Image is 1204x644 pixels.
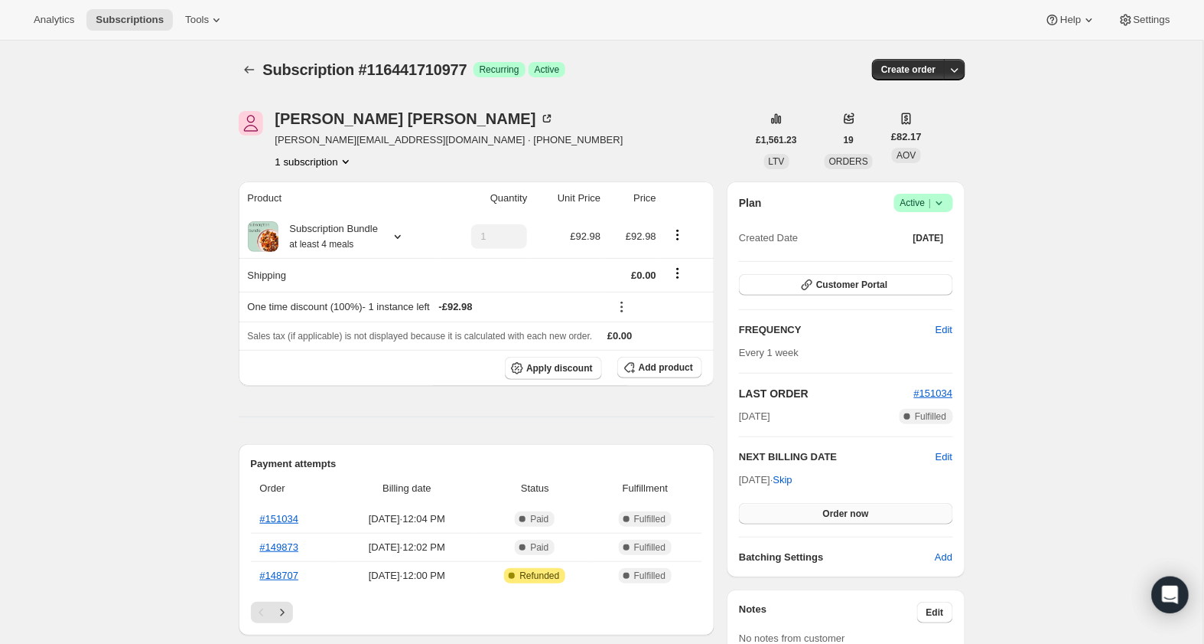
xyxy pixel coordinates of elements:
[844,134,854,146] span: 19
[913,232,944,244] span: [DATE]
[251,602,703,623] nav: Pagination
[239,111,263,136] span: Timothy Frew
[634,541,665,554] span: Fulfilled
[935,550,952,565] span: Add
[1134,14,1170,26] span: Settings
[891,129,922,145] span: £82.17
[176,9,233,31] button: Tools
[936,449,952,465] button: Edit
[896,150,916,161] span: AOV
[272,602,293,623] button: Next
[929,197,931,209] span: |
[341,481,473,496] span: Billing date
[597,481,693,496] span: Fulfillment
[505,357,602,380] button: Apply discount
[823,508,869,520] span: Order now
[829,156,868,167] span: ORDERS
[739,274,952,296] button: Customer Portal
[519,570,559,582] span: Refunded
[482,481,588,496] span: Status
[936,322,952,338] span: Edit
[739,474,792,485] span: [DATE] ·
[1060,14,1081,26] span: Help
[248,331,593,342] span: Sales tax (if applicable) is not displayed because it is calculated with each new order.
[341,568,473,584] span: [DATE] · 12:00 PM
[34,14,74,26] span: Analytics
[530,541,548,554] span: Paid
[926,318,962,342] button: Edit
[341,540,473,555] span: [DATE] · 12:02 PM
[739,386,914,401] h2: LAST ORDER
[441,181,532,215] th: Quantity
[835,129,863,151] button: 19
[739,347,799,358] span: Every 1 week
[290,239,354,250] small: at least 4 meals
[914,386,953,401] button: #151034
[239,181,441,215] th: Product
[631,270,656,281] span: £0.00
[260,541,299,553] a: #149873
[739,230,798,246] span: Created Date
[917,602,953,623] button: Edit
[96,14,164,26] span: Subscriptions
[739,449,936,465] h2: NEXT BILLING DATE
[239,59,260,80] button: Subscriptions
[1036,9,1105,31] button: Help
[872,59,945,80] button: Create order
[86,9,173,31] button: Subscriptions
[634,570,665,582] span: Fulfilled
[739,322,936,338] h2: FREQUENCY
[251,456,703,472] h2: Payment attempts
[239,258,441,292] th: Shipping
[739,409,770,424] span: [DATE]
[915,410,946,423] span: Fulfilled
[769,156,785,167] span: LTV
[639,361,693,374] span: Add product
[275,154,353,169] button: Product actions
[251,472,337,505] th: Order
[248,299,601,315] div: One time discount (100%) - 1 instance left
[535,64,560,76] span: Active
[526,362,593,374] span: Apply discount
[439,299,473,315] span: - £92.98
[260,570,299,581] a: #148707
[757,134,797,146] span: £1,561.23
[634,513,665,525] span: Fulfilled
[1109,9,1180,31] button: Settings
[773,472,792,488] span: Skip
[248,221,278,252] img: product img
[816,279,887,291] span: Customer Portal
[914,387,953,399] a: #151034
[764,468,802,492] button: Skip
[626,230,656,242] span: £92.98
[739,195,762,211] h2: Plan
[739,633,845,644] span: No notes from customer
[571,230,601,242] span: £92.98
[1152,577,1189,613] div: Open Intercom Messenger
[275,111,555,126] div: [PERSON_NAME] [PERSON_NAME]
[530,513,548,525] span: Paid
[263,61,467,78] span: Subscription #116441710977
[480,64,519,76] span: Recurring
[185,14,209,26] span: Tools
[747,129,806,151] button: £1,561.23
[24,9,83,31] button: Analytics
[607,330,633,342] span: £0.00
[926,545,962,570] button: Add
[739,503,952,525] button: Order now
[739,602,917,623] h3: Notes
[904,227,953,249] button: [DATE]
[341,512,473,527] span: [DATE] · 12:04 PM
[926,606,944,619] span: Edit
[532,181,605,215] th: Unit Price
[665,227,690,244] button: Product actions
[665,265,690,282] button: Shipping actions
[739,550,935,565] h6: Batching Settings
[605,181,661,215] th: Price
[260,513,299,525] a: #151034
[617,357,702,378] button: Add product
[278,221,379,252] div: Subscription Bundle
[275,132,623,148] span: [PERSON_NAME][EMAIL_ADDRESS][DOMAIN_NAME] · [PHONE_NUMBER]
